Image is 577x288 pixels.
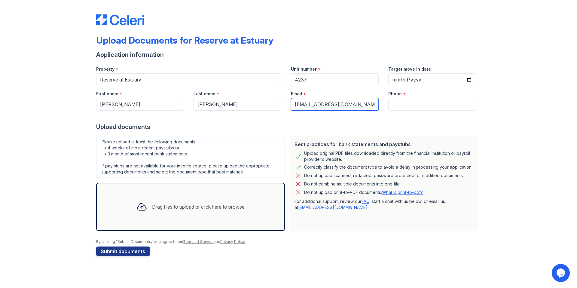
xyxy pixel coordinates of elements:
label: Target move in date [388,66,431,72]
label: Unit number [291,66,317,72]
div: Correctly classify the document type to avoid a delay in processing your application. [304,164,472,171]
label: Phone [388,91,402,97]
div: Do not upload scanned, redacted, password protected, or modified documents. [304,172,464,179]
div: Upload original PDF files downloaded directly from the financial institution or payroll provider’... [304,150,474,162]
a: Terms of Service [183,239,214,244]
label: Property [96,66,114,72]
button: Submit documents [96,247,150,256]
div: Application information [96,51,481,59]
a: What is print-to-pdf? [382,190,423,195]
div: Upload Documents for Reserve at Estuary [96,35,273,46]
div: Upload documents [96,123,481,131]
img: CE_Logo_Blue-a8612792a0a2168367f1c8372b55b34899dd931a85d93a1a3d3e32e68fde9ad4.png [96,14,144,25]
div: Do not combine multiple documents into one file. [304,180,401,188]
a: Privacy Policy. [220,239,246,244]
p: For additional support, review our , start a chat with us below, or email us at [295,198,474,210]
a: FAQ [362,199,369,204]
div: Best practices for bank statements and paystubs [295,141,474,148]
label: Email [291,91,302,97]
div: Drag files to upload or click here to browse [152,203,245,210]
label: Last name [194,91,215,97]
a: [EMAIL_ADDRESS][DOMAIN_NAME] [298,205,368,210]
div: By clicking "Submit Documents," you agree to our and [96,239,481,244]
div: Please upload at least the following documents: • 4 weeks of most recent paystubs or • 3 month of... [96,136,285,178]
iframe: chat widget [552,264,571,282]
p: Do not upload print-to-PDF documents. [304,189,423,195]
label: First name [96,91,118,97]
